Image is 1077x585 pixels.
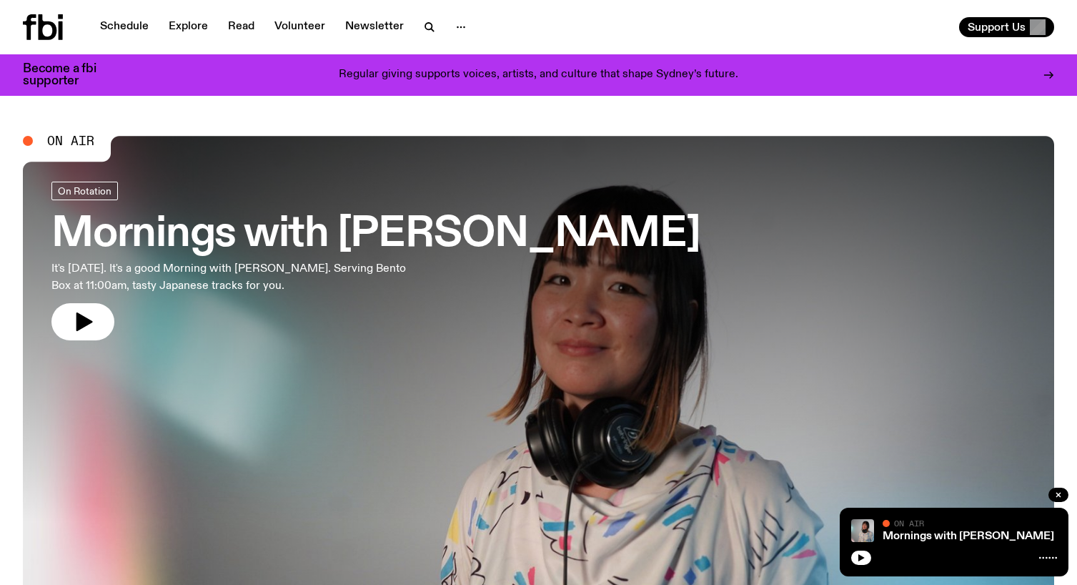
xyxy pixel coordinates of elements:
[51,182,118,200] a: On Rotation
[51,215,700,255] h3: Mornings with [PERSON_NAME]
[23,63,114,87] h3: Become a fbi supporter
[160,17,217,37] a: Explore
[47,134,94,147] span: On Air
[51,260,417,295] p: It's [DATE]. It's a good Morning with [PERSON_NAME]. Serving Bento Box at 11:00am, tasty Japanese...
[883,531,1054,542] a: Mornings with [PERSON_NAME]
[337,17,412,37] a: Newsletter
[58,185,111,196] span: On Rotation
[51,182,700,340] a: Mornings with [PERSON_NAME]It's [DATE]. It's a good Morning with [PERSON_NAME]. Serving Bento Box...
[959,17,1054,37] button: Support Us
[219,17,263,37] a: Read
[894,518,924,528] span: On Air
[339,69,738,82] p: Regular giving supports voices, artists, and culture that shape Sydney’s future.
[266,17,334,37] a: Volunteer
[91,17,157,37] a: Schedule
[968,21,1026,34] span: Support Us
[851,519,874,542] img: Kana Frazer is smiling at the camera with her head tilted slightly to her left. She wears big bla...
